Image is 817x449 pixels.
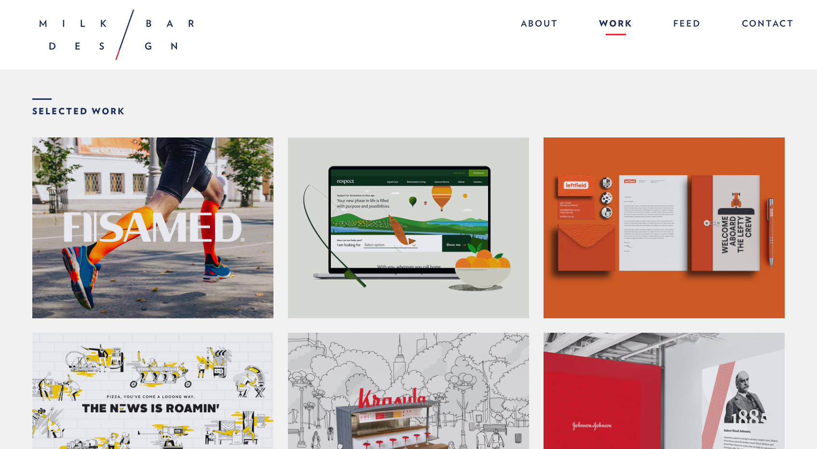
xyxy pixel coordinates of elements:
[511,14,568,35] a: About
[732,14,794,35] a: Contact
[32,98,125,116] strong: Selected Work
[589,14,642,35] a: Work
[664,14,711,35] a: Feed
[40,10,194,60] img: Milk Bar Design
